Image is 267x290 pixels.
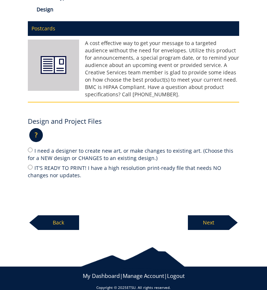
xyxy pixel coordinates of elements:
h4: Design and Project Files [28,118,102,125]
p: Next [188,215,229,230]
input: IT'S READY TO PRINT! I have a high resolution print-ready file that needs NO changes nor updates. [28,165,33,170]
label: I need a designer to create new art, or make changes to existing art. (Choose this for a NEW desi... [28,146,240,162]
a: My Dashboard [83,272,120,279]
label: IT'S READY TO PRINT! I have a high resolution print-ready file that needs NO changes nor updates. [28,164,240,179]
a: ETSU [127,285,136,290]
p: A cost effective way to get your message to a targeted audience without the need for envelopes. U... [28,40,240,98]
a: Logout [167,272,185,279]
p: Design [37,6,240,13]
p: Back [38,215,79,230]
p: ? [29,128,43,142]
input: I need a designer to create new art, or make changes to existing art. (Choose this for a NEW desi... [28,148,33,152]
a: Manage Account [123,272,164,279]
p: Postcards [28,21,240,36]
